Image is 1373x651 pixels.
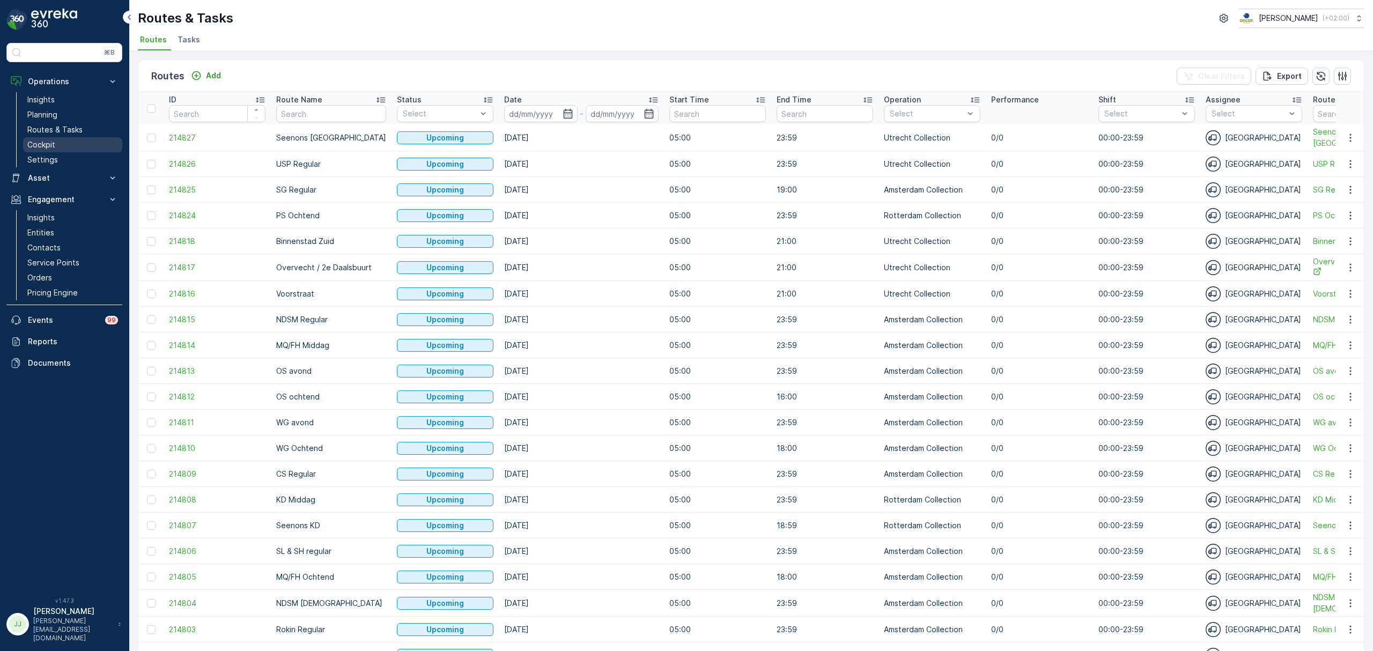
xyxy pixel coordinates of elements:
[23,92,122,107] a: Insights
[1093,435,1200,461] td: 00:00-23:59
[664,487,771,513] td: 05:00
[107,316,116,324] p: 99
[169,105,265,122] input: Search
[27,257,79,268] p: Service Points
[271,124,392,151] td: Seenons [GEOGRAPHIC_DATA]
[664,435,771,461] td: 05:00
[1256,68,1308,85] button: Export
[879,358,986,384] td: Amsterdam Collection
[499,177,664,203] td: [DATE]
[986,410,1093,435] td: 0/0
[1093,538,1200,564] td: 00:00-23:59
[1093,410,1200,435] td: 00:00-23:59
[28,173,101,183] p: Asset
[499,564,664,590] td: [DATE]
[1093,254,1200,281] td: 00:00-23:59
[169,159,265,169] span: 214826
[1206,312,1221,327] img: svg%3e
[147,290,156,298] div: Toggle Row Selected
[879,538,986,564] td: Amsterdam Collection
[771,332,879,358] td: 23:59
[426,184,464,195] p: Upcoming
[426,340,464,351] p: Upcoming
[28,315,99,325] p: Events
[664,281,771,307] td: 05:00
[664,513,771,538] td: 05:00
[271,151,392,177] td: USP Regular
[23,137,122,152] a: Cockpit
[6,352,122,374] a: Documents
[986,435,1093,461] td: 0/0
[879,177,986,203] td: Amsterdam Collection
[664,151,771,177] td: 05:00
[169,132,265,143] a: 214827
[169,366,265,376] span: 214813
[771,487,879,513] td: 23:59
[986,487,1093,513] td: 0/0
[27,242,61,253] p: Contacts
[6,309,122,331] a: Events99
[27,94,55,105] p: Insights
[986,538,1093,564] td: 0/0
[879,384,986,410] td: Amsterdam Collection
[271,332,392,358] td: MQ/FH Middag
[664,307,771,332] td: 05:00
[771,513,879,538] td: 18:59
[879,461,986,487] td: Amsterdam Collection
[771,461,879,487] td: 23:59
[1206,338,1221,353] img: svg%3e
[147,315,156,324] div: Toggle Row Selected
[1206,234,1221,249] img: svg%3e
[147,418,156,427] div: Toggle Row Selected
[499,332,664,358] td: [DATE]
[187,69,225,82] button: Add
[169,520,265,531] a: 214807
[147,521,156,530] div: Toggle Row Selected
[426,210,464,221] p: Upcoming
[426,366,464,376] p: Upcoming
[271,203,392,228] td: PS Ochtend
[426,159,464,169] p: Upcoming
[1093,513,1200,538] td: 00:00-23:59
[1093,358,1200,384] td: 00:00-23:59
[777,105,873,122] input: Search
[986,151,1093,177] td: 0/0
[169,262,265,273] a: 214817
[986,564,1093,590] td: 0/0
[986,124,1093,151] td: 0/0
[169,443,265,454] span: 214810
[271,384,392,410] td: OS ochtend
[771,538,879,564] td: 23:59
[169,546,265,557] span: 214806
[771,151,879,177] td: 23:59
[986,203,1093,228] td: 0/0
[1206,260,1221,275] img: svg%3e
[169,469,265,479] span: 214809
[1093,124,1200,151] td: 00:00-23:59
[879,228,986,254] td: Utrecht Collection
[664,254,771,281] td: 05:00
[499,151,664,177] td: [DATE]
[28,76,101,87] p: Operations
[664,124,771,151] td: 05:00
[6,331,122,352] a: Reports
[1206,415,1221,430] img: svg%3e
[27,272,52,283] p: Orders
[169,288,265,299] a: 214816
[1093,307,1200,332] td: 00:00-23:59
[986,513,1093,538] td: 0/0
[6,189,122,210] button: Engagement
[169,210,265,221] a: 214824
[499,124,664,151] td: [DATE]
[271,410,392,435] td: WG avond
[986,358,1093,384] td: 0/0
[426,494,464,505] p: Upcoming
[499,513,664,538] td: [DATE]
[879,564,986,590] td: Amsterdam Collection
[426,236,464,247] p: Upcoming
[271,254,392,281] td: Overvecht / 2e Daalsbuurt
[28,336,118,347] p: Reports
